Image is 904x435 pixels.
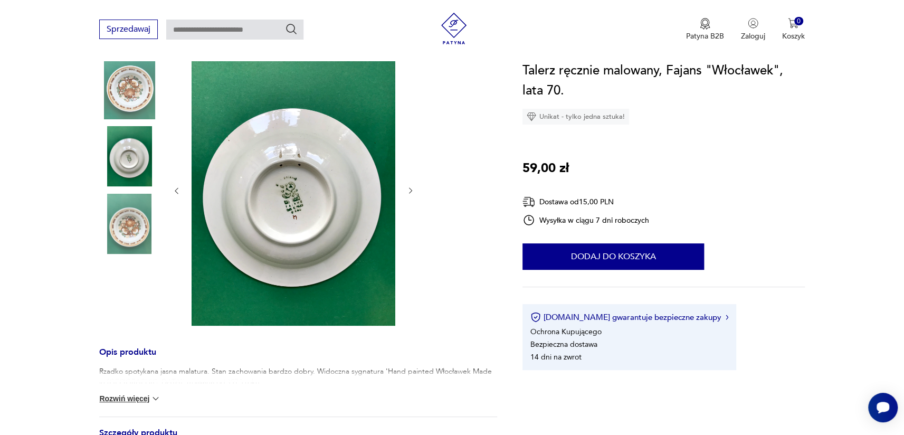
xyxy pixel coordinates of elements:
[99,349,497,366] h3: Opis produktu
[686,18,724,41] a: Ikona medaluPatyna B2B
[522,158,569,178] p: 59,00 zł
[782,31,805,41] p: Koszyk
[748,18,758,29] img: Ikonka użytkownika
[726,315,729,320] img: Ikona strzałki w prawo
[522,243,704,270] button: Dodaj do koszyka
[99,26,158,34] a: Sprzedawaj
[99,366,497,387] p: Rzadko spotykana jasna malatura. Stan zachowania bardzo dobry. Widoczna sygnatura 'Hand painted W...
[192,54,395,326] img: Zdjęcie produktu Talerz ręcznie malowany, Fajans "Włocławek", lata 70.
[788,18,798,29] img: Ikona koszyka
[741,31,765,41] p: Zaloguj
[527,112,536,121] img: Ikona diamentu
[530,312,541,323] img: Ikona certyfikatu
[99,393,160,404] button: Rozwiń więcej
[150,393,161,404] img: chevron down
[741,18,765,41] button: Zaloguj
[530,352,582,362] li: 14 dni na zwrot
[686,31,724,41] p: Patyna B2B
[99,126,159,186] img: Zdjęcie produktu Talerz ręcznie malowany, Fajans "Włocławek", lata 70.
[530,327,602,337] li: Ochrona Kupującego
[700,18,710,30] img: Ikona medalu
[522,195,535,209] img: Ikona dostawy
[868,393,898,422] iframe: Smartsupp widget button
[522,195,649,209] div: Dostawa od 15,00 PLN
[522,109,629,125] div: Unikat - tylko jedna sztuka!
[99,59,159,119] img: Zdjęcie produktu Talerz ręcznie malowany, Fajans "Włocławek", lata 70.
[522,214,649,226] div: Wysyłka w ciągu 7 dni roboczych
[530,312,728,323] button: [DOMAIN_NAME] gwarantuje bezpieczne zakupy
[99,194,159,254] img: Zdjęcie produktu Talerz ręcznie malowany, Fajans "Włocławek", lata 70.
[99,20,158,39] button: Sprzedawaj
[530,339,597,349] li: Bezpieczna dostawa
[686,18,724,41] button: Patyna B2B
[285,23,298,35] button: Szukaj
[782,18,805,41] button: 0Koszyk
[522,61,804,101] h1: Talerz ręcznie malowany, Fajans "Włocławek", lata 70.
[438,13,470,44] img: Patyna - sklep z meblami i dekoracjami vintage
[794,17,803,26] div: 0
